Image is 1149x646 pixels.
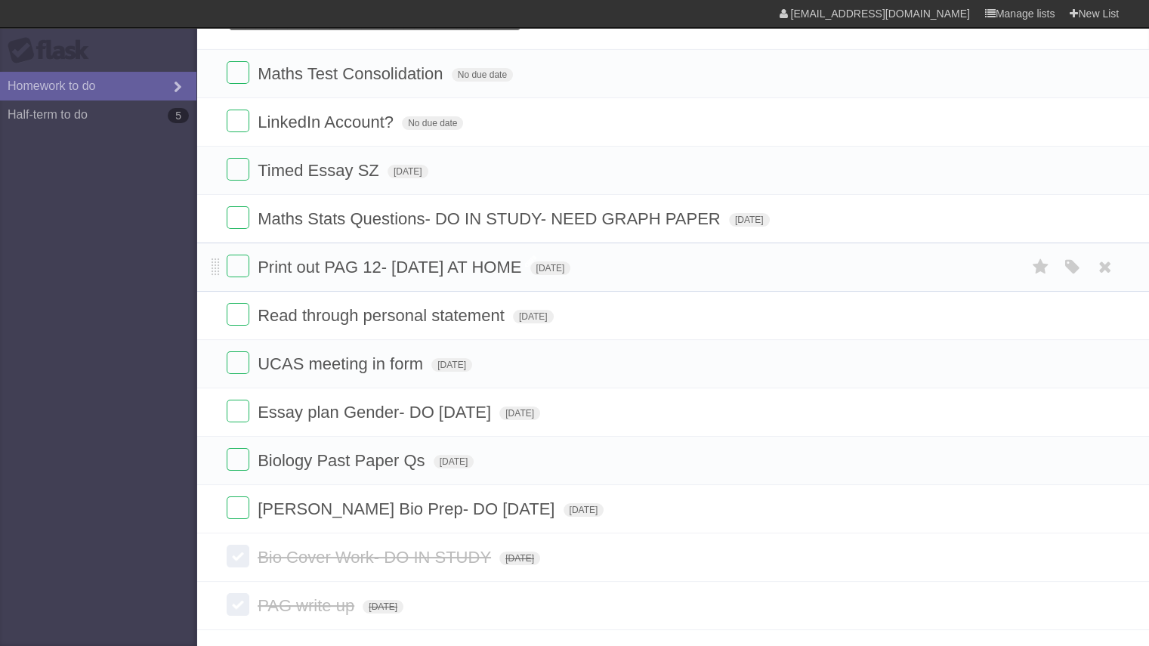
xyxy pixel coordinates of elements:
[729,213,770,227] span: [DATE]
[1027,255,1055,280] label: Star task
[258,161,383,180] span: Timed Essay SZ
[258,354,427,373] span: UCAS meeting in form
[227,206,249,229] label: Done
[227,303,249,326] label: Done
[227,110,249,132] label: Done
[227,158,249,181] label: Done
[564,503,604,517] span: [DATE]
[227,545,249,567] label: Done
[258,258,525,277] span: Print out PAG 12- [DATE] AT HOME
[227,255,249,277] label: Done
[258,548,495,567] span: Bio Cover Work- DO IN STUDY
[431,358,472,372] span: [DATE]
[513,310,554,323] span: [DATE]
[258,306,508,325] span: Read through personal statement
[499,406,540,420] span: [DATE]
[8,37,98,64] div: Flask
[227,61,249,84] label: Done
[434,455,474,468] span: [DATE]
[258,113,397,131] span: LinkedIn Account?
[258,64,446,83] span: Maths Test Consolidation
[258,403,495,422] span: Essay plan Gender- DO [DATE]
[227,496,249,519] label: Done
[388,165,428,178] span: [DATE]
[530,261,571,275] span: [DATE]
[258,499,558,518] span: [PERSON_NAME] Bio Prep- DO [DATE]
[258,596,358,615] span: PAG write up
[452,68,513,82] span: No due date
[363,600,403,614] span: [DATE]
[227,400,249,422] label: Done
[227,448,249,471] label: Done
[168,108,189,123] b: 5
[402,116,463,130] span: No due date
[258,209,724,228] span: Maths Stats Questions- DO IN STUDY- NEED GRAPH PAPER
[258,451,428,470] span: Biology Past Paper Qs
[227,351,249,374] label: Done
[227,593,249,616] label: Done
[499,552,540,565] span: [DATE]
